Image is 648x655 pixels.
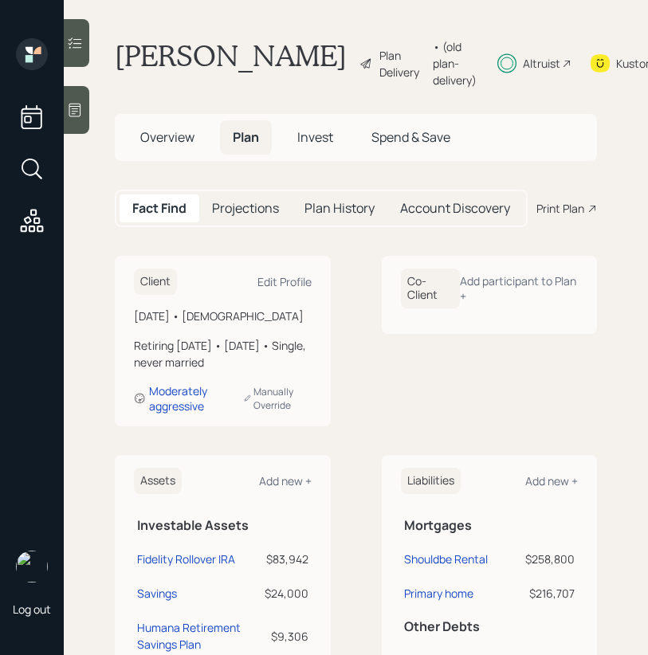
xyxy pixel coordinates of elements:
[404,585,473,602] div: Primary home
[140,128,194,146] span: Overview
[149,383,234,414] div: Moderately aggressive
[134,468,182,494] h6: Assets
[460,273,578,304] div: Add participant to Plan +
[297,128,333,146] span: Invest
[401,468,461,494] h6: Liabilities
[404,619,575,634] h5: Other Debts
[404,551,488,567] div: Shouldbe Rental
[400,201,510,216] h5: Account Discovery
[257,274,312,289] div: Edit Profile
[536,200,584,217] div: Print Plan
[404,518,575,533] h5: Mortgages
[137,551,235,567] div: Fidelity Rollover IRA
[115,38,347,88] h1: [PERSON_NAME]
[257,585,308,602] div: $24,000
[525,551,575,567] div: $258,800
[134,337,312,371] div: Retiring [DATE] • [DATE] • Single, never married
[259,473,312,488] div: Add new +
[523,55,560,72] div: Altruist
[401,269,460,308] h6: Co-Client
[243,385,312,412] div: Manually Override
[134,269,177,295] h6: Client
[379,47,425,80] div: Plan Delivery
[233,128,259,146] span: Plan
[16,551,48,582] img: retirable_logo.png
[137,518,308,533] h5: Investable Assets
[13,602,51,617] div: Log out
[257,628,308,645] div: $9,306
[525,585,575,602] div: $216,707
[433,38,477,88] div: • (old plan-delivery)
[212,201,279,216] h5: Projections
[132,201,187,216] h5: Fact Find
[137,585,177,602] div: Savings
[134,308,312,324] div: [DATE] • [DEMOGRAPHIC_DATA]
[304,201,375,216] h5: Plan History
[257,551,308,567] div: $83,942
[137,619,250,653] div: Humana Retirement Savings Plan
[525,473,578,488] div: Add new +
[371,128,450,146] span: Spend & Save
